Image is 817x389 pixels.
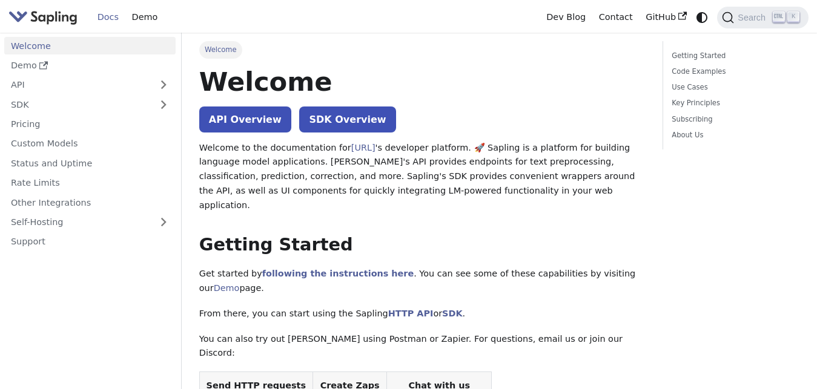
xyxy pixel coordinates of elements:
[4,116,176,133] a: Pricing
[388,309,434,318] a: HTTP API
[4,174,176,192] a: Rate Limits
[672,66,795,77] a: Code Examples
[592,8,640,27] a: Contact
[4,76,151,94] a: API
[199,332,645,361] p: You can also try out [PERSON_NAME] using Postman or Zapier. For questions, email us or join our D...
[540,8,592,27] a: Dev Blog
[672,50,795,62] a: Getting Started
[4,135,176,152] a: Custom Models
[199,267,645,296] p: Get started by . You can see some of these capabilities by visiting our page.
[672,129,795,141] a: About Us
[672,114,795,125] a: Subscribing
[4,194,176,211] a: Other Integrations
[4,57,176,74] a: Demo
[91,8,125,27] a: Docs
[442,309,462,318] a: SDK
[4,96,151,113] a: SDK
[151,96,176,113] button: Expand sidebar category 'SDK'
[4,233,176,250] a: Support
[4,37,176,54] a: Welcome
[351,143,375,152] a: [URL]
[199,41,242,58] span: Welcome
[4,154,176,172] a: Status and Uptime
[214,283,240,293] a: Demo
[672,82,795,93] a: Use Cases
[8,8,82,26] a: Sapling.ai
[639,8,693,27] a: GitHub
[734,13,773,22] span: Search
[672,97,795,109] a: Key Principles
[199,41,645,58] nav: Breadcrumbs
[199,65,645,98] h1: Welcome
[299,106,395,132] a: SDK Overview
[8,8,78,26] img: Sapling.ai
[262,269,414,278] a: following the instructions here
[693,8,711,26] button: Switch between dark and light mode (currently system mode)
[199,106,291,132] a: API Overview
[199,307,645,321] p: From there, you can start using the Sapling or .
[199,141,645,213] p: Welcome to the documentation for 's developer platform. 🚀 Sapling is a platform for building lang...
[4,214,176,231] a: Self-Hosting
[199,234,645,256] h2: Getting Started
[125,8,164,27] a: Demo
[151,76,176,94] button: Expand sidebar category 'API'
[717,7,808,28] button: Search (Ctrl+K)
[787,11,799,22] kbd: K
